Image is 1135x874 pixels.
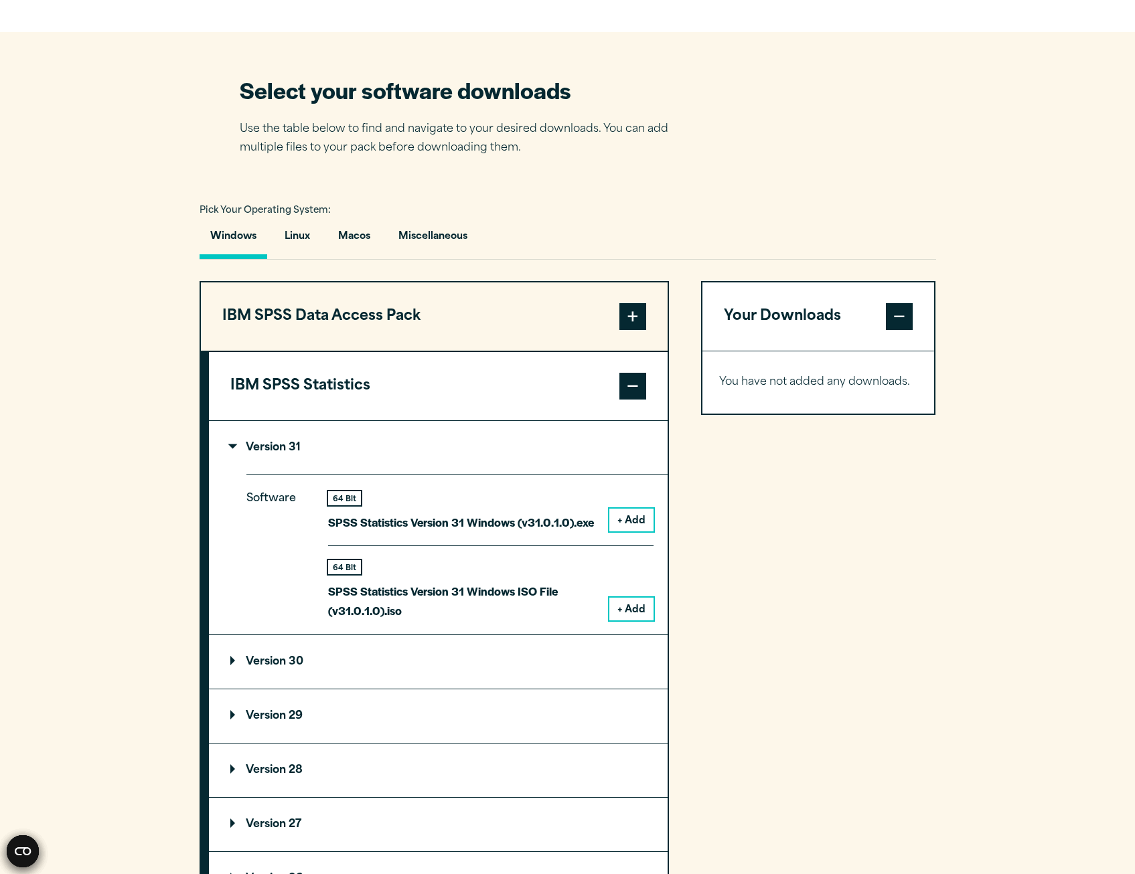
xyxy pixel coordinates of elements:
[328,582,599,620] p: SPSS Statistics Version 31 Windows ISO File (v31.0.1.0).iso
[230,442,301,453] p: Version 31
[702,282,935,351] button: Your Downloads
[209,798,668,851] summary: Version 27
[274,221,321,259] button: Linux
[246,489,307,610] p: Software
[719,373,918,392] p: You have not added any downloads.
[209,744,668,797] summary: Version 28
[240,120,688,159] p: Use the table below to find and navigate to your desired downloads. You can add multiple files to...
[240,75,688,105] h2: Select your software downloads
[328,560,361,574] div: 64 Bit
[209,352,668,420] button: IBM SPSS Statistics
[209,635,668,689] summary: Version 30
[609,598,654,620] button: + Add
[7,835,39,867] button: Open CMP widget
[230,657,303,667] p: Version 30
[200,206,331,215] span: Pick Your Operating System:
[200,221,267,259] button: Windows
[609,509,654,531] button: + Add
[328,491,361,505] div: 64 Bit
[230,819,301,830] p: Version 27
[388,221,478,259] button: Miscellaneous
[209,421,668,474] summary: Version 31
[702,351,935,414] div: Your Downloads
[209,689,668,743] summary: Version 29
[230,711,303,721] p: Version 29
[328,513,594,532] p: SPSS Statistics Version 31 Windows (v31.0.1.0).exe
[201,282,668,351] button: IBM SPSS Data Access Pack
[327,221,381,259] button: Macos
[230,765,303,776] p: Version 28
